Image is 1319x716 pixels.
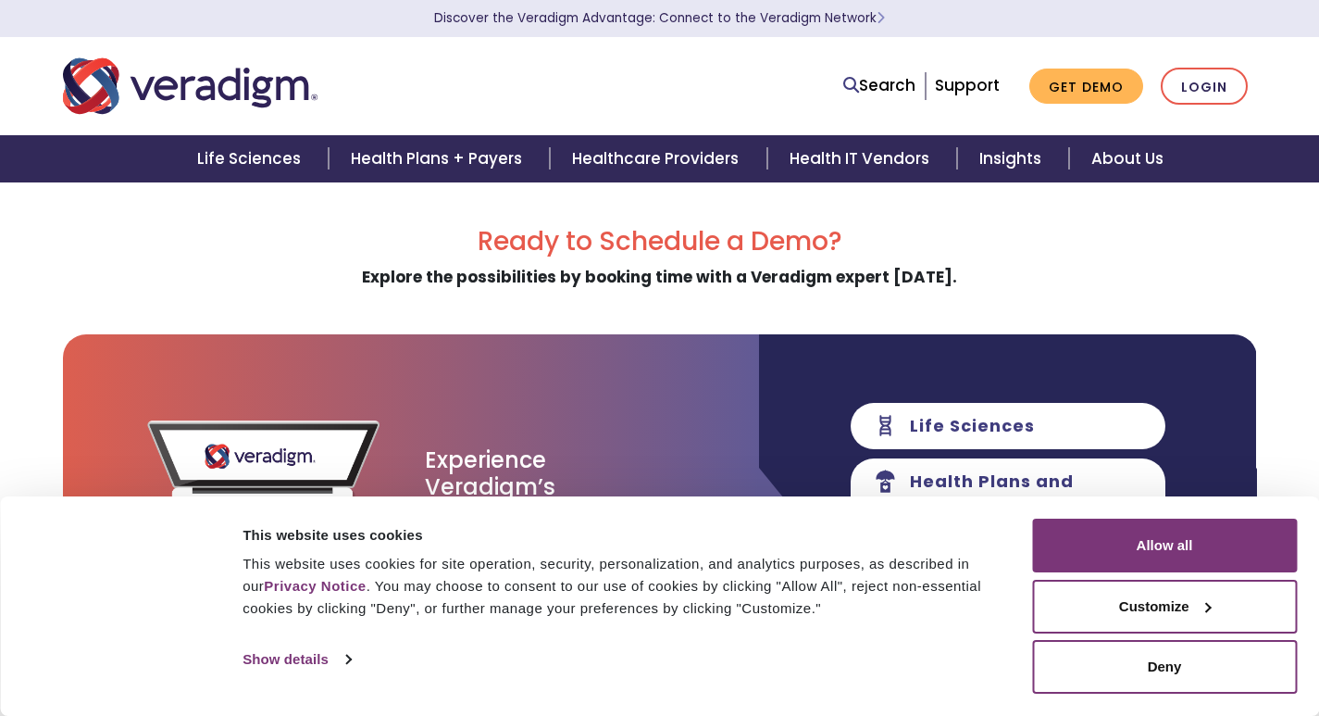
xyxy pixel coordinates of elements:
[175,135,329,182] a: Life Sciences
[243,524,1011,546] div: This website uses cookies
[1161,68,1248,106] a: Login
[434,9,885,27] a: Discover the Veradigm Advantage: Connect to the Veradigm NetworkLearn More
[550,135,766,182] a: Healthcare Providers
[1069,135,1186,182] a: About Us
[957,135,1069,182] a: Insights
[843,73,915,98] a: Search
[243,553,1011,620] div: This website uses cookies for site operation, security, personalization, and analytics purposes, ...
[767,135,957,182] a: Health IT Vendors
[1032,580,1297,634] button: Customize
[425,447,633,527] h3: Experience Veradigm’s solutions in action
[362,266,957,288] strong: Explore the possibilities by booking time with a Veradigm expert [DATE].
[877,9,885,27] span: Learn More
[63,226,1257,258] h2: Ready to Schedule a Demo?
[1029,69,1143,105] a: Get Demo
[1032,519,1297,572] button: Allow all
[264,578,366,594] a: Privacy Notice
[63,56,317,117] img: Veradigm logo
[329,135,550,182] a: Health Plans + Payers
[935,74,1000,96] a: Support
[243,646,350,673] a: Show details
[1032,640,1297,694] button: Deny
